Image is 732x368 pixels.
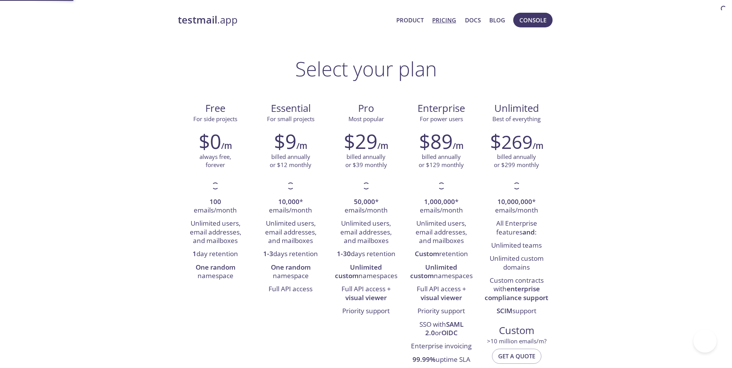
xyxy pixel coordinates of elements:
[344,130,377,153] h2: $29
[270,153,311,169] p: billed annually or $12 monthly
[485,284,548,302] strong: enterprise compliance support
[335,102,397,115] span: Pro
[412,355,436,364] strong: 99.99%
[513,13,553,27] button: Console
[184,196,247,218] li: emails/month
[494,153,539,169] p: billed annually or $299 monthly
[441,328,458,337] strong: OIDC
[348,115,384,123] span: Most popular
[421,293,462,302] strong: visual viewer
[409,248,473,261] li: retention
[492,349,541,363] button: Get a quote
[409,283,473,305] li: Full API access +
[193,115,237,123] span: For side projects
[492,115,541,123] span: Best of everything
[494,101,539,115] span: Unlimited
[377,139,388,152] h6: /m
[487,337,546,345] span: > 10 million emails/m?
[415,249,439,258] strong: Custom
[267,115,314,123] span: For small projects
[184,217,247,248] li: Unlimited users, email addresses, and mailboxes
[259,217,323,248] li: Unlimited users, email addresses, and mailboxes
[501,129,533,154] span: 269
[409,196,473,218] li: * emails/month
[453,139,463,152] h6: /m
[522,228,535,236] strong: and
[259,248,323,261] li: days retention
[489,15,505,25] a: Blog
[259,196,323,218] li: * emails/month
[335,263,382,280] strong: Unlimited custom
[498,351,535,361] span: Get a quote
[485,305,548,318] li: support
[334,248,398,261] li: days retention
[334,305,398,318] li: Priority support
[409,305,473,318] li: Priority support
[410,102,473,115] span: Enterprise
[409,217,473,248] li: Unlimited users, email addresses, and mailboxes
[345,293,387,302] strong: visual viewer
[221,139,232,152] h6: /m
[409,340,473,353] li: Enterprise invoicing
[409,318,473,340] li: SSO with or
[465,15,481,25] a: Docs
[485,196,548,218] li: * emails/month
[278,197,299,206] strong: 10,000
[396,15,424,25] a: Product
[263,249,273,258] strong: 1-3
[485,239,548,252] li: Unlimited teams
[274,130,296,153] h2: $9
[334,196,398,218] li: * emails/month
[178,13,217,27] strong: testmail
[334,283,398,305] li: Full API access +
[425,320,463,337] strong: SAML 2.0
[693,329,717,353] iframe: Help Scout Beacon - Open
[199,153,231,169] p: always free, forever
[409,261,473,283] li: namespaces
[178,14,391,27] a: testmail.app
[409,353,473,366] li: uptime SLA
[354,197,375,206] strong: 50,000
[184,261,247,283] li: namespace
[519,15,546,25] span: Console
[334,261,398,283] li: namespaces
[210,197,221,206] strong: 100
[497,306,512,315] strong: SCIM
[259,261,323,283] li: namespace
[419,130,453,153] h2: $89
[259,283,323,296] li: Full API access
[184,102,247,115] span: Free
[424,197,455,206] strong: 1,000,000
[337,249,351,258] strong: 1-30
[432,15,456,25] a: Pricing
[419,153,464,169] p: billed annually or $129 monthly
[196,263,235,272] strong: One random
[259,102,322,115] span: Essential
[485,217,548,239] li: All Enterprise features :
[485,274,548,305] li: Custom contracts with
[184,248,247,261] li: day retention
[296,139,307,152] h6: /m
[295,57,437,80] h1: Select your plan
[420,115,463,123] span: For power users
[199,130,221,153] h2: $0
[485,324,548,337] span: Custom
[271,263,311,272] strong: One random
[533,139,543,152] h6: /m
[193,249,196,258] strong: 1
[410,263,458,280] strong: Unlimited custom
[485,252,548,274] li: Unlimited custom domains
[490,130,533,153] h2: $
[334,217,398,248] li: Unlimited users, email addresses, and mailboxes
[497,197,532,206] strong: 10,000,000
[345,153,387,169] p: billed annually or $39 monthly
